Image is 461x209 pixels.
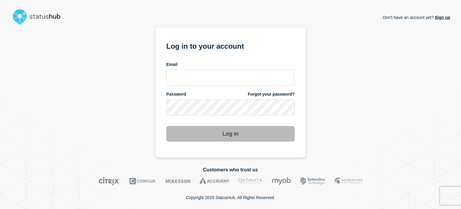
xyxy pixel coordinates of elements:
input: password input [166,100,295,115]
img: McKesson logo [165,177,191,186]
input: email input [166,70,295,85]
img: Citrix logo [98,177,120,186]
img: myob logo [272,177,291,186]
span: Email [166,62,177,67]
img: Concur logo [129,177,156,186]
button: Log in [166,126,295,142]
a: Sign up [434,15,450,20]
h2: Customers who trust us [11,167,450,173]
img: StatusHub logo [11,7,68,26]
span: Password [166,91,186,97]
img: Bottomline logo [300,177,326,186]
h1: Log in to your account [166,40,295,51]
p: Copyright 2025 StatusHub. All Rights Reserved. [186,195,275,200]
img: DataVita logo [238,177,263,186]
a: Forgot your password? [248,91,295,97]
img: MSU logo [335,177,363,186]
p: Don't have an account yet? [383,10,450,25]
img: Accruent logo [200,177,229,186]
